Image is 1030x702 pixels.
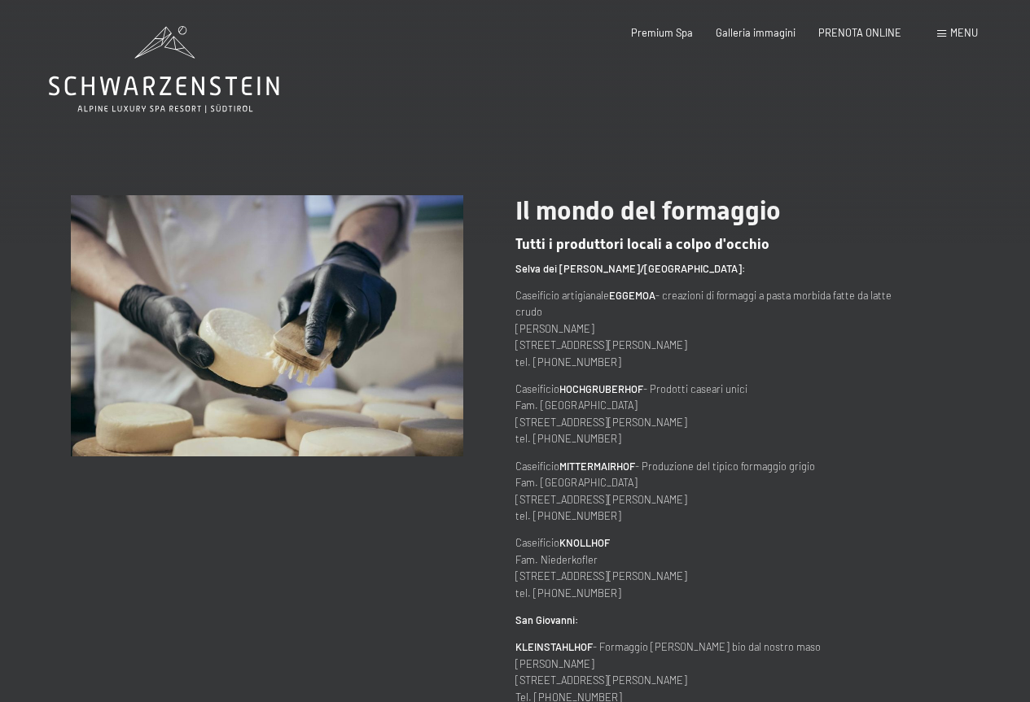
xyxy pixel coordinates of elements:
[515,534,908,601] p: Caseificio Fam. Niederkofler [STREET_ADDRESS][PERSON_NAME] tel. [PHONE_NUMBER]
[609,289,655,302] strong: EGGEMOA
[515,381,908,447] p: Caseificio - Prodotti caseari unici Fam. [GEOGRAPHIC_DATA] [STREET_ADDRESS][PERSON_NAME] tel. [PH...
[515,613,578,626] strong: San Giovanni:
[515,262,745,275] strong: Selva dei [PERSON_NAME]/[GEOGRAPHIC_DATA]:
[559,460,635,473] strong: MITTERMAIRHOF
[515,195,781,226] span: Il mondo del formaggio
[559,536,610,549] strong: KNOLLHOF
[71,195,463,456] img: Il mondo del formaggio
[818,26,901,39] a: PRENOTA ONLINE
[515,458,908,525] p: Caseificio - Produzione del tipico formaggio grigio Fam. [GEOGRAPHIC_DATA] [STREET_ADDRESS][PERSO...
[631,26,693,39] a: Premium Spa
[559,382,643,395] strong: HOCHGRUBERHOF
[515,236,769,252] span: Tutti i produttori locali a colpo d'occhio
[515,287,908,370] p: Caseificio artigianale - creazioni di formaggi a pasta morbida fatte da latte crudo [PERSON_NAME]...
[950,26,978,39] span: Menu
[515,640,593,653] strong: KLEINSTAHLHOF
[716,26,796,39] a: Galleria immagini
